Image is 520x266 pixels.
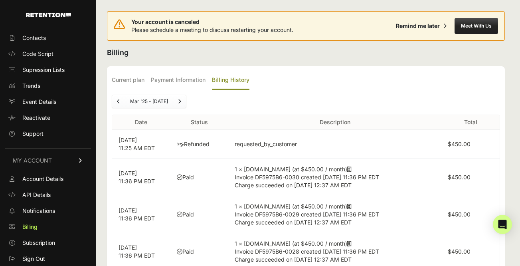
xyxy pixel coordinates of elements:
th: Total [441,115,500,130]
a: Code Script [5,48,91,60]
a: Reactivate [5,111,91,124]
a: Support [5,127,91,140]
label: $450.00 [448,141,471,147]
span: Support [22,130,43,138]
a: Billing [5,220,91,233]
td: Paid [170,159,229,196]
button: Remind me later [393,19,450,33]
label: $450.00 [448,211,471,218]
th: Date [112,115,170,130]
label: $450.00 [448,248,471,255]
button: Meet With Us [455,18,498,34]
span: Charge succeeded on [DATE] 12:37 AM EDT [235,182,352,189]
a: Subscription [5,236,91,249]
label: Current plan [112,71,144,90]
a: Trends [5,79,91,92]
td: Refunded [170,130,229,159]
a: Previous [112,95,125,108]
span: Account Details [22,175,63,183]
span: Invoice DF5975B6-0030 created [DATE] 11:36 PM EDT [235,174,379,181]
td: 1 × [DOMAIN_NAME] (at $450.00 / month) [228,196,441,233]
span: Sign Out [22,255,45,263]
td: Paid [170,196,229,233]
span: Your account is canceled [131,18,293,26]
span: Contacts [22,34,46,42]
p: [DATE] 11:36 PM EDT [119,244,164,260]
span: Subscription [22,239,55,247]
span: Code Script [22,50,53,58]
label: $450.00 [448,174,471,181]
img: Retention.com [26,13,71,17]
span: Billing [22,223,38,231]
li: Mar '25 - [DATE] [125,98,173,105]
th: Description [228,115,441,130]
div: Remind me later [396,22,440,30]
a: Sign Out [5,252,91,265]
span: Invoice DF5975B6-0028 created [DATE] 11:36 PM EDT [235,248,379,255]
a: Contacts [5,32,91,44]
td: requested_by_customer [228,130,441,159]
th: Status [170,115,229,130]
a: API Details [5,189,91,201]
a: Supression Lists [5,64,91,76]
span: API Details [22,191,51,199]
span: Supression Lists [22,66,65,74]
label: Billing History [212,71,249,90]
span: Reactivate [22,114,50,122]
a: Event Details [5,95,91,108]
span: Trends [22,82,40,90]
a: MY ACCOUNT [5,148,91,173]
span: Please schedule a meeting to discuss restarting your account. [131,26,293,33]
p: [DATE] 11:25 AM EDT [119,136,164,152]
td: 1 × [DOMAIN_NAME] (at $450.00 / month) [228,159,441,196]
span: Charge succeeded on [DATE] 12:37 AM EDT [235,219,352,226]
span: Event Details [22,98,56,106]
a: Notifications [5,204,91,217]
span: MY ACCOUNT [13,157,52,165]
a: Next [173,95,186,108]
h2: Billing [107,47,505,58]
span: Notifications [22,207,55,215]
a: Account Details [5,173,91,185]
div: Open Intercom Messenger [493,215,512,234]
span: Charge succeeded on [DATE] 12:37 AM EDT [235,256,352,263]
label: Payment Information [151,71,206,90]
p: [DATE] 11:36 PM EDT [119,169,164,185]
span: Invoice DF5975B6-0029 created [DATE] 11:36 PM EDT [235,211,379,218]
p: [DATE] 11:36 PM EDT [119,206,164,222]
